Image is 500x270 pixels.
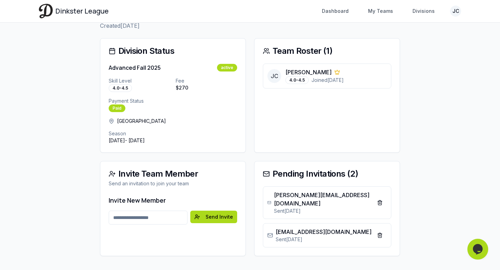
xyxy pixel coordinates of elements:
[39,4,109,18] a: Dinkster League
[56,6,109,16] span: Dinkster League
[117,118,166,125] span: [GEOGRAPHIC_DATA]
[109,195,237,205] h3: Invite New Member
[190,211,237,223] button: Send Invite
[274,208,373,214] p: Sent [DATE]
[109,130,237,137] p: Season
[263,170,391,178] div: Pending Invitations ( 2 )
[109,104,125,112] div: Paid
[311,77,344,84] span: Joined [DATE]
[109,84,132,92] div: 4.0-4.5
[100,22,291,30] p: Created [DATE]
[364,5,397,17] a: My Teams
[109,137,237,144] p: [DATE] - [DATE]
[39,4,53,18] img: Dinkster
[217,64,237,71] div: active
[263,47,391,55] div: Team Roster ( 1 )
[285,68,332,76] p: [PERSON_NAME]
[318,5,353,17] a: Dashboard
[176,77,237,84] p: Fee
[109,77,170,84] p: Skill Level
[276,228,372,236] p: [EMAIL_ADDRESS][DOMAIN_NAME]
[109,47,237,55] div: Division Status
[267,69,281,83] span: JC
[276,236,372,243] p: Sent [DATE]
[467,239,490,260] iframe: chat widget
[109,170,237,178] div: Invite Team Member
[408,5,439,17] a: Divisions
[109,64,161,72] h3: Advanced Fall 2025
[176,84,237,91] p: $ 270
[274,191,373,208] p: [PERSON_NAME][EMAIL_ADDRESS][DOMAIN_NAME]
[450,6,461,17] button: JC
[109,98,237,104] p: Payment Status
[285,76,309,84] div: 4.0-4.5
[109,180,237,187] div: Send an invitation to join your team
